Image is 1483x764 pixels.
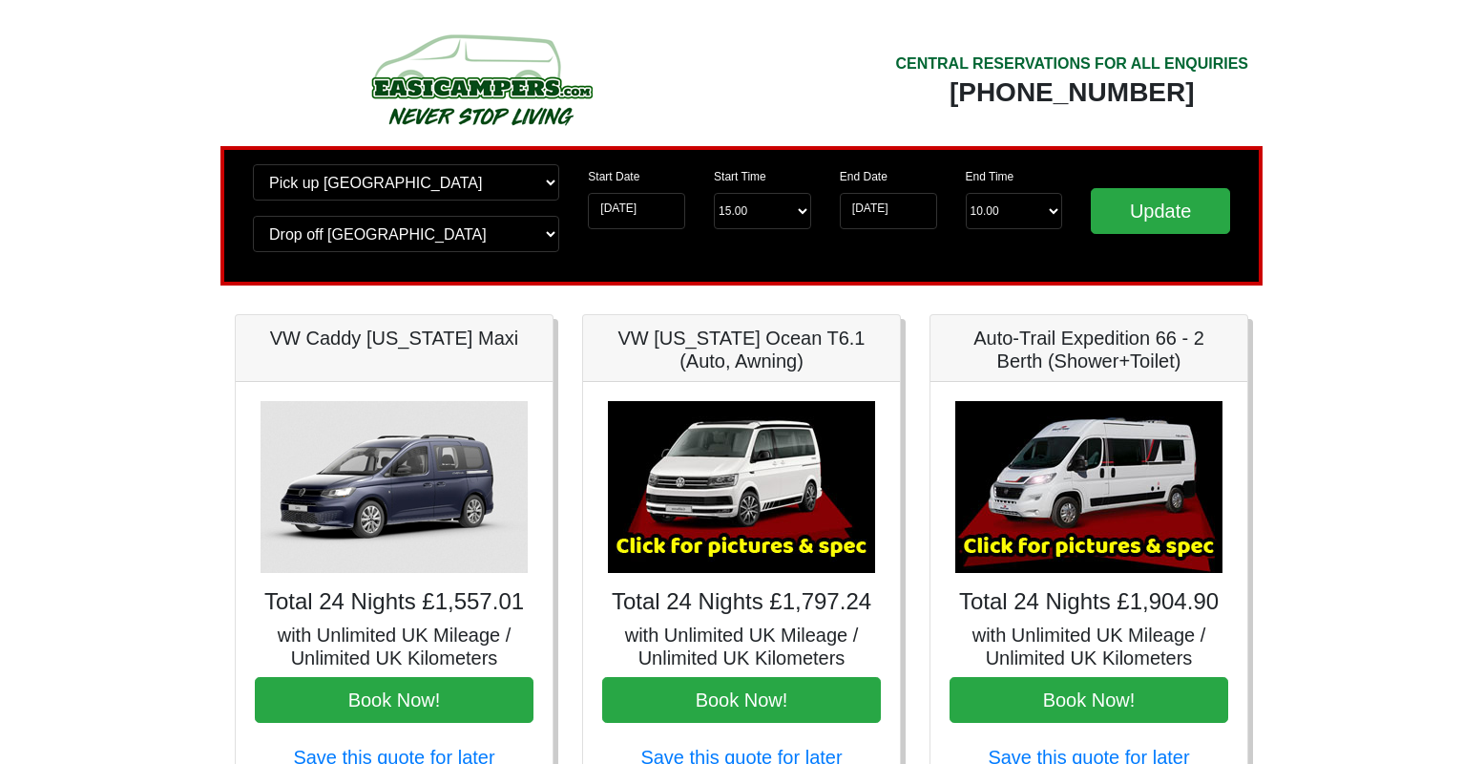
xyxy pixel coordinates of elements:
h5: VW Caddy [US_STATE] Maxi [255,327,533,350]
div: [PHONE_NUMBER] [895,75,1248,110]
img: VW California Ocean T6.1 (Auto, Awning) [608,401,875,573]
h4: Total 24 Nights £1,797.24 [602,588,881,616]
h5: with Unlimited UK Mileage / Unlimited UK Kilometers [950,624,1228,669]
label: Start Time [714,168,766,185]
input: Return Date [840,193,937,229]
h5: with Unlimited UK Mileage / Unlimited UK Kilometers [602,624,881,669]
input: Start Date [588,193,685,229]
h4: Total 24 Nights £1,904.90 [950,588,1228,616]
img: Auto-Trail Expedition 66 - 2 Berth (Shower+Toilet) [955,401,1222,573]
img: VW Caddy California Maxi [261,401,528,573]
h5: VW [US_STATE] Ocean T6.1 (Auto, Awning) [602,327,881,372]
div: CENTRAL RESERVATIONS FOR ALL ENQUIRIES [895,53,1248,75]
button: Book Now! [255,677,533,723]
button: Book Now! [602,677,881,723]
h5: with Unlimited UK Mileage / Unlimited UK Kilometers [255,624,533,669]
label: End Time [966,168,1014,185]
label: Start Date [588,168,639,185]
h4: Total 24 Nights £1,557.01 [255,588,533,616]
h5: Auto-Trail Expedition 66 - 2 Berth (Shower+Toilet) [950,327,1228,372]
label: End Date [840,168,888,185]
img: campers-checkout-logo.png [300,27,662,132]
button: Book Now! [950,677,1228,723]
input: Update [1091,188,1230,234]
